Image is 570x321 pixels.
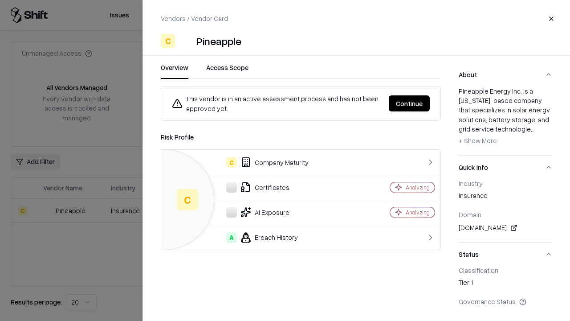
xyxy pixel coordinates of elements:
div: Classification [459,266,552,274]
div: About [459,86,552,155]
div: C [161,34,175,48]
div: Risk Profile [161,132,441,142]
div: Analyzing [406,209,430,216]
div: A [226,232,237,243]
div: Pineapple [196,34,241,48]
span: + Show More [459,136,497,144]
div: C [177,189,198,210]
button: Quick Info [459,156,552,179]
button: About [459,63,552,86]
button: Overview [161,63,188,79]
p: Vendors / Vendor Card [161,14,228,23]
div: Governance Status [459,297,552,305]
div: Tier 1 [459,278,552,290]
div: Company Maturity [168,157,359,168]
div: Pineapple Energy Inc. is a [US_STATE]-based company that specializes in solar energy solutions, b... [459,86,552,148]
span: ... [531,125,535,133]
div: Certificates [168,182,359,193]
div: AI Exposure [168,207,359,218]
div: Breach History [168,232,359,243]
button: Status [459,243,552,266]
div: This vendor is in an active assessment process and has not been approved yet. [172,94,382,113]
div: Industry [459,179,552,187]
button: Access Scope [206,63,248,79]
button: + Show More [459,134,497,148]
button: Continue [389,95,430,111]
div: C [226,157,237,168]
img: Pineapple [179,34,193,48]
div: Analyzing [406,184,430,191]
div: Quick Info [459,179,552,242]
div: insurance [459,191,552,203]
div: [DOMAIN_NAME] [459,222,552,233]
div: Domain [459,210,552,218]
